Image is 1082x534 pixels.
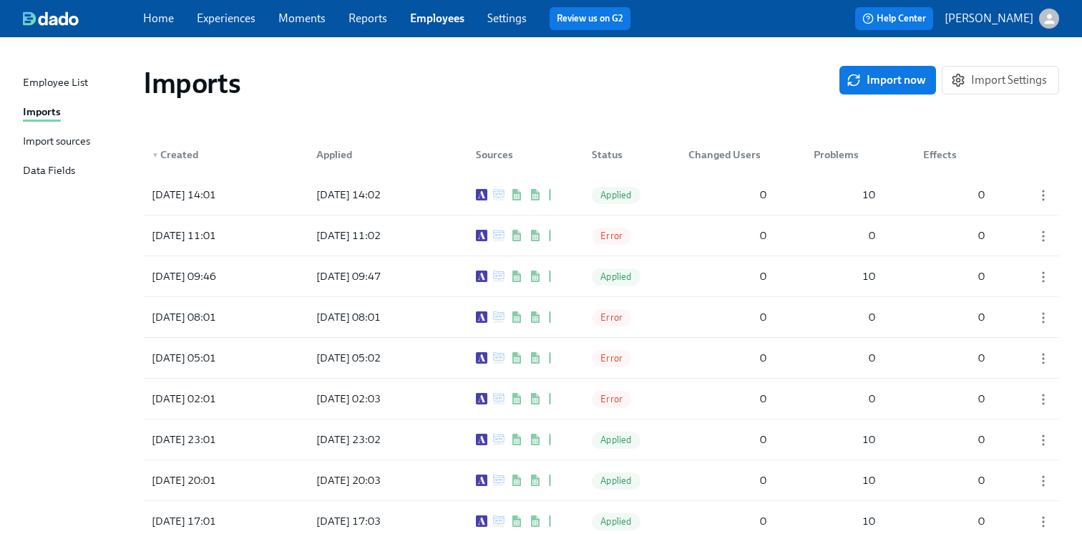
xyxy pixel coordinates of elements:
a: Import sources [23,133,132,151]
div: 0 [917,390,990,407]
div: 0 [683,390,772,407]
span: ▼ [152,152,159,159]
div: Problems [802,140,881,169]
div: 0 [683,349,772,366]
img: Google Sheets [547,393,560,404]
a: Home [143,11,174,25]
a: Imports [23,104,132,122]
img: SFTP [493,475,505,486]
div: [DATE] 09:46 [146,268,275,285]
img: Google Sheets (inactive) [529,311,542,323]
div: [DATE] 11:02 [311,227,434,244]
div: [DATE] 08:01 [146,309,275,326]
span: Error [592,230,631,241]
span: Applied [592,475,640,486]
a: Experiences [197,11,255,25]
div: 0 [808,390,881,407]
div: [DATE] 08:01 [311,309,434,326]
span: Error [592,312,631,323]
div: [DATE] 02:01 [146,390,275,407]
div: 10 [808,472,881,489]
img: Google Sheets (inactive) [529,189,542,200]
div: 0 [808,309,881,326]
div: Sources [470,146,550,163]
div: 10 [808,186,881,203]
img: Google Sheets (inactive) [510,311,523,323]
div: [DATE] 20:01 [146,472,275,489]
button: [PERSON_NAME] [945,9,1059,29]
div: Changed Users [683,146,772,163]
a: [DATE] 05:01[DATE] 05:02AshbySFTPGoogle Sheets (inactive)Google Sheets (inactive)Google SheetsErr... [143,338,1059,379]
img: Google Sheets [547,434,560,445]
img: Ashby [476,271,487,282]
div: 0 [808,349,881,366]
div: [DATE] 05:02 [311,349,434,366]
div: 0 [917,472,990,489]
img: SFTP [493,271,505,282]
img: Google Sheets [547,189,560,200]
img: Ashby [476,515,487,527]
button: Review us on G2 [550,7,630,30]
img: Google Sheets [547,271,560,282]
div: [DATE] 05:01[DATE] 05:02AshbySFTPGoogle Sheets (inactive)Google Sheets (inactive)Google SheetsErr... [143,338,1059,378]
div: [DATE] 02:01[DATE] 02:03AshbySFTPGoogle Sheets (inactive)Google Sheets (inactive)Google SheetsErr... [143,379,1059,419]
div: 0 [683,472,772,489]
a: Data Fields [23,162,132,180]
div: Effects [917,146,990,163]
a: Settings [487,11,527,25]
img: Google Sheets (inactive) [510,434,523,445]
img: Google Sheets (inactive) [529,393,542,404]
img: Google Sheets [547,352,560,364]
div: Imports [23,104,61,122]
div: [DATE] 14:01 [146,186,275,203]
img: Ashby [476,230,487,241]
span: Import Settings [954,73,1047,87]
div: [DATE] 20:03 [311,472,434,489]
div: 0 [917,309,990,326]
div: [DATE] 11:01 [146,227,275,244]
button: Import Settings [942,66,1059,94]
a: Review us on G2 [557,11,623,26]
img: Google Sheets (inactive) [529,271,542,282]
a: [DATE] 11:01[DATE] 11:02AshbySFTPGoogle Sheets (inactive)Google Sheets (inactive)Google SheetsErr... [143,215,1059,256]
img: Google Sheets (inactive) [529,230,542,241]
div: 0 [683,227,772,244]
a: Reports [349,11,387,25]
div: Import sources [23,133,90,151]
div: [DATE] 02:03 [311,390,434,407]
img: Google Sheets [547,230,560,241]
img: Google Sheets (inactive) [510,271,523,282]
img: Google Sheets (inactive) [510,352,523,364]
img: SFTP [493,434,505,445]
span: Applied [592,435,640,445]
img: SFTP [493,393,505,404]
div: 0 [917,349,990,366]
a: dado [23,11,143,26]
span: Error [592,353,631,364]
div: Sources [464,140,550,169]
button: Help Center [855,7,933,30]
span: Import now [849,73,926,87]
div: 0 [683,431,772,448]
a: [DATE] 14:01[DATE] 14:02AshbySFTPGoogle Sheets (inactive)Google Sheets (inactive)Google SheetsApp... [143,175,1059,215]
button: Import now [839,66,936,94]
a: [DATE] 23:01[DATE] 23:02AshbySFTPGoogle Sheets (inactive)Google Sheets (inactive)Google SheetsApp... [143,419,1059,460]
img: Ashby [476,311,487,323]
a: Employees [410,11,464,25]
img: Google Sheets (inactive) [529,352,542,364]
img: Google Sheets (inactive) [510,230,523,241]
span: Help Center [862,11,926,26]
a: [DATE] 20:01[DATE] 20:03AshbySFTPGoogle Sheets (inactive)Google Sheets (inactive)Google SheetsApp... [143,460,1059,501]
img: SFTP [493,189,505,200]
a: [DATE] 08:01[DATE] 08:01AshbySFTPGoogle Sheets (inactive)Google Sheets (inactive)Google SheetsErr... [143,297,1059,338]
div: Effects [912,140,990,169]
div: 0 [683,268,772,285]
div: 0 [917,268,990,285]
div: Created [146,146,275,163]
div: 10 [808,268,881,285]
img: Google Sheets (inactive) [510,393,523,404]
div: 0 [917,186,990,203]
div: Changed Users [683,140,772,169]
div: Status [580,140,652,169]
